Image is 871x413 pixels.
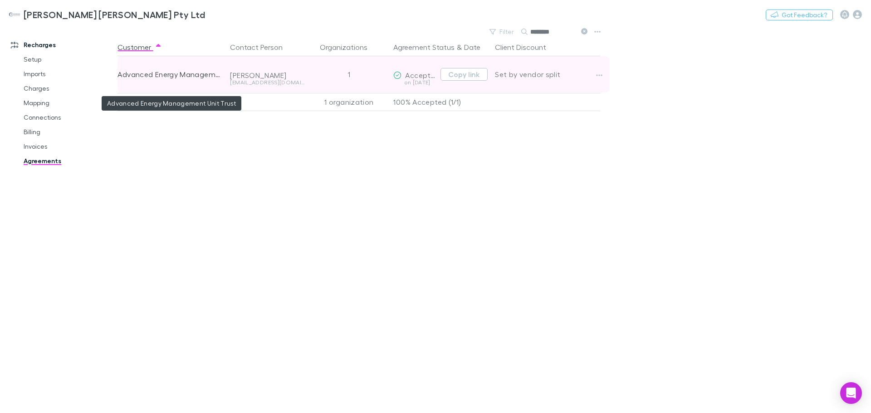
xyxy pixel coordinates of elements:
a: Agreements [15,154,122,168]
a: Charges [15,81,122,96]
button: Got Feedback? [766,10,833,20]
div: [EMAIL_ADDRESS][DOMAIN_NAME] [230,80,304,85]
button: Customer [117,38,162,56]
a: [PERSON_NAME] [PERSON_NAME] Pty Ltd [4,4,210,25]
button: Organizations [320,38,378,56]
button: Contact Person [230,38,294,56]
div: Open Intercom Messenger [840,382,862,404]
h3: [PERSON_NAME] [PERSON_NAME] Pty Ltd [24,9,205,20]
a: Connections [15,110,122,125]
button: Agreement Status [393,38,455,56]
div: 1 organization [308,93,390,111]
img: Hotchkin Hughes Pty Ltd's Logo [9,9,20,20]
div: Set by vendor split [495,56,600,92]
button: Copy link [440,68,488,81]
a: Imports [15,67,122,81]
p: 100% Accepted (1/1) [393,93,488,111]
div: 1 [308,56,390,92]
button: Filter [485,26,519,37]
div: & [393,38,488,56]
span: Accepted [405,71,439,79]
div: Advanced Energy Management Unit Trust [117,56,223,92]
div: on [DATE] [393,80,437,85]
a: Invoices [15,139,122,154]
a: Setup [15,52,122,67]
a: Billing [15,125,122,139]
button: Date [464,38,480,56]
div: 1 customer [117,93,226,111]
a: Mapping [15,96,122,110]
a: Recharges [2,38,122,52]
div: [PERSON_NAME] [230,71,304,80]
button: Client Discount [495,38,557,56]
